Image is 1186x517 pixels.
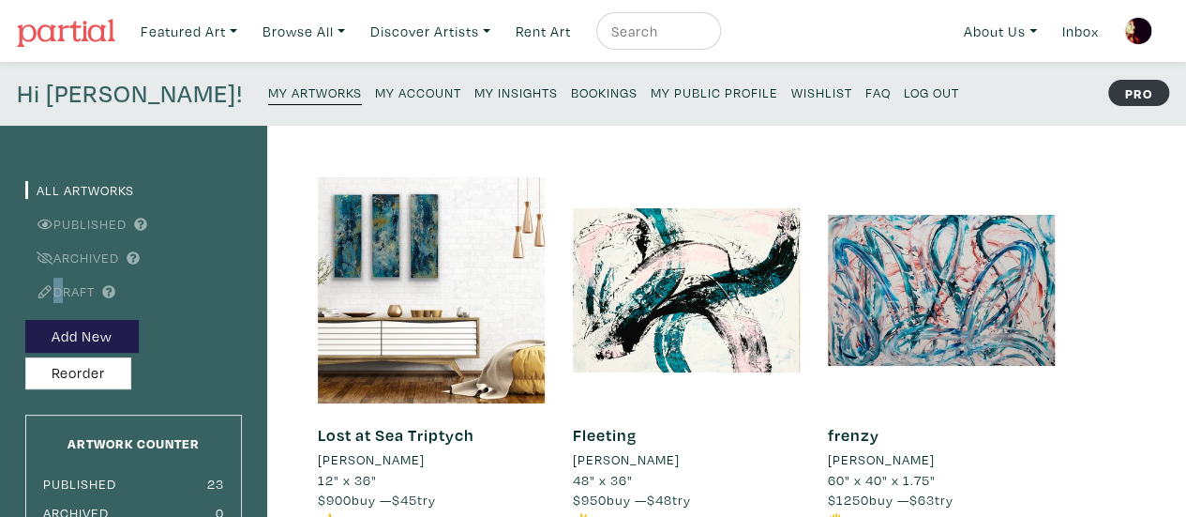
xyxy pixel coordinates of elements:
[791,84,852,101] small: Wishlist
[268,79,362,105] a: My Artworks
[909,491,935,509] span: $63
[268,84,362,101] small: My Artworks
[507,12,579,51] a: Rent Art
[651,79,778,104] a: My Public Profile
[25,282,95,300] a: Draft
[25,215,127,233] a: Published
[573,491,607,509] span: $950
[132,12,246,51] a: Featured Art
[651,84,778,101] small: My Public Profile
[828,424,879,446] a: frenzy
[207,475,224,493] small: 23
[828,491,953,509] span: buy — try
[904,84,959,101] small: Log Out
[25,249,119,266] a: Archived
[571,79,638,104] a: Bookings
[318,491,352,509] span: $900
[25,320,139,353] button: Add New
[318,491,436,509] span: buy — try
[573,471,633,489] span: 48" x 36"
[904,79,959,104] a: Log Out
[17,79,243,109] h4: Hi [PERSON_NAME]!
[392,491,417,509] span: $45
[955,12,1045,51] a: About Us
[865,84,891,101] small: FAQ
[474,84,558,101] small: My Insights
[828,449,1055,470] a: [PERSON_NAME]
[68,434,200,452] small: Artwork Counter
[318,424,474,446] a: Lost at Sea Triptych
[43,475,116,493] small: Published
[25,181,134,199] a: All Artworks
[609,20,703,43] input: Search
[573,449,800,470] a: [PERSON_NAME]
[1108,80,1169,106] strong: PRO
[573,424,637,446] a: Fleeting
[828,449,935,470] li: [PERSON_NAME]
[573,491,691,509] span: buy — try
[828,491,869,509] span: $1250
[25,357,131,390] button: Reorder
[318,471,377,489] span: 12" x 36"
[828,471,936,489] span: 60" x 40" x 1.75"
[375,79,461,104] a: My Account
[647,491,672,509] span: $48
[474,79,558,104] a: My Insights
[318,449,545,470] a: [PERSON_NAME]
[254,12,353,51] a: Browse All
[1054,12,1107,51] a: Inbox
[791,79,852,104] a: Wishlist
[1124,17,1152,45] img: phpThumb.php
[318,449,425,470] li: [PERSON_NAME]
[573,449,680,470] li: [PERSON_NAME]
[571,84,638,101] small: Bookings
[362,12,499,51] a: Discover Artists
[865,79,891,104] a: FAQ
[375,84,461,101] small: My Account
